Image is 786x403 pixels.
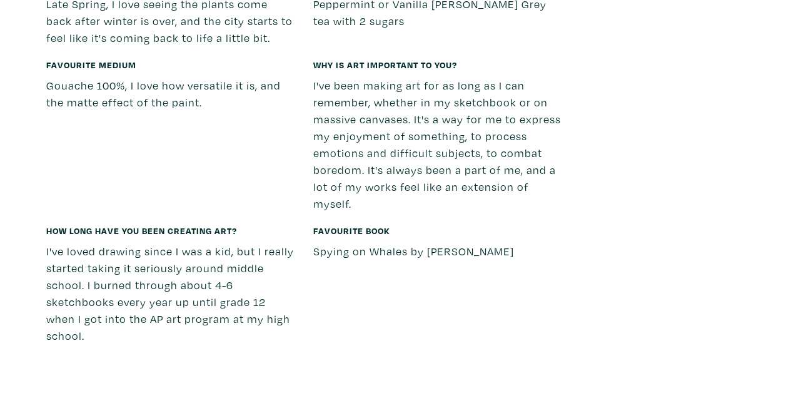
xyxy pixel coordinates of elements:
p: Spying on Whales by [PERSON_NAME] [313,243,562,260]
p: I've been making art for as long as I can remember, whether in my sketchbook or on massive canvas... [313,77,562,212]
small: Favourite book [313,225,390,237]
small: Why is art important to you? [313,59,457,71]
p: I've loved drawing since I was a kid, but I really started taking it seriously around middle scho... [46,243,295,344]
small: How long have you been creating art? [46,225,237,237]
p: Gouache 100%, I love how versatile it is, and the matte effect of the paint. [46,77,295,111]
small: Favourite medium [46,59,136,71]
